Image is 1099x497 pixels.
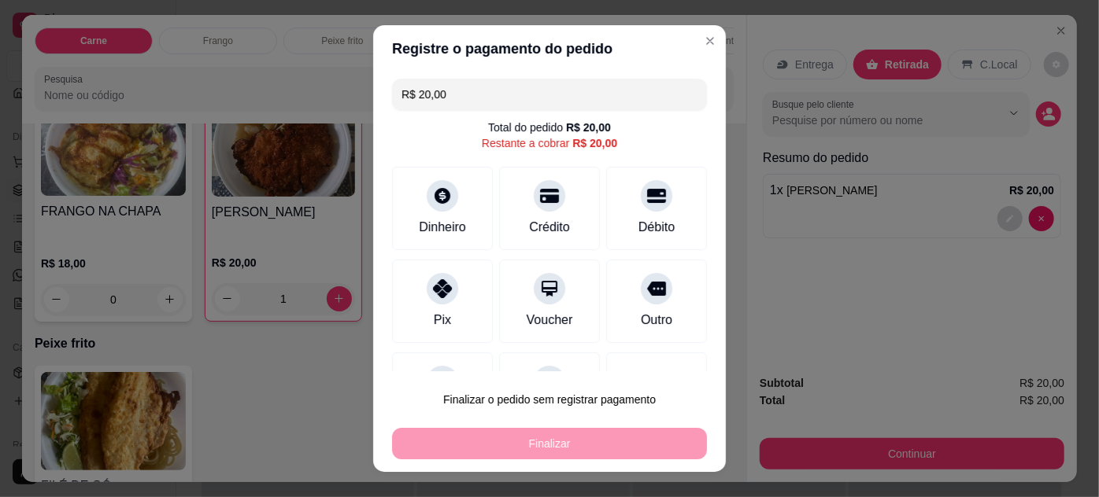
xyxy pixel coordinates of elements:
[488,120,611,135] div: Total do pedido
[392,384,707,415] button: Finalizar o pedido sem registrar pagamento
[572,135,617,151] div: R$ 20,00
[401,79,698,110] input: Ex.: hambúrguer de cordeiro
[419,218,466,237] div: Dinheiro
[641,311,672,329] div: Outro
[698,28,723,53] button: Close
[566,120,611,135] div: R$ 20,00
[638,218,675,237] div: Débito
[527,311,573,329] div: Voucher
[482,135,617,151] div: Restante a cobrar
[373,25,726,72] header: Registre o pagamento do pedido
[434,311,451,329] div: Pix
[529,218,570,237] div: Crédito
